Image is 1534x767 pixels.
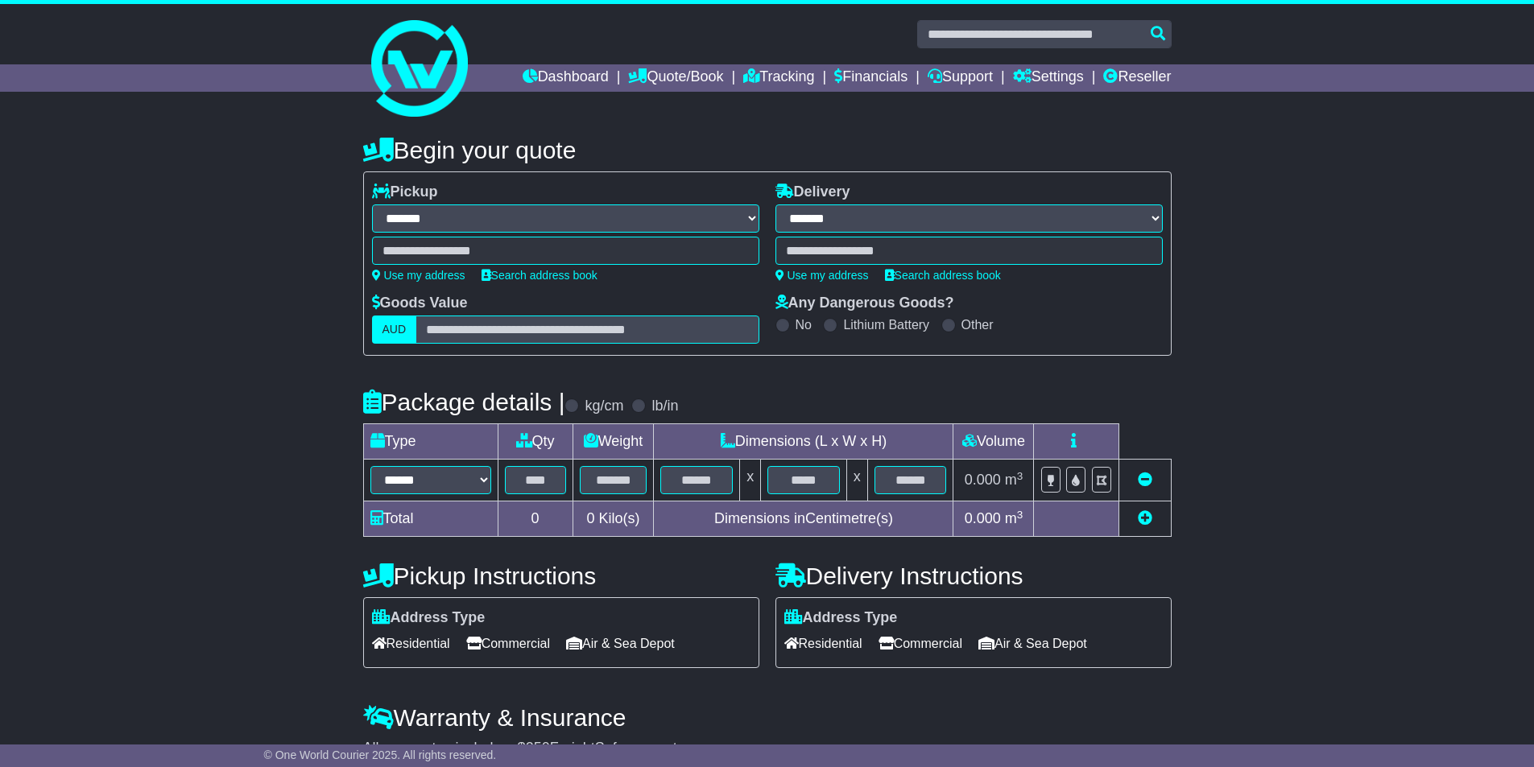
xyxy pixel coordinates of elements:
h4: Warranty & Insurance [363,704,1172,731]
sup: 3 [1017,470,1023,482]
a: Support [928,64,993,92]
span: Commercial [879,631,962,656]
td: Type [363,424,498,460]
a: Remove this item [1138,472,1152,488]
label: Goods Value [372,295,468,312]
span: 0 [586,510,594,526]
td: Dimensions (L x W x H) [654,424,953,460]
a: Search address book [885,269,1001,282]
td: x [740,460,761,501]
a: Financials [834,64,908,92]
span: Residential [372,631,450,656]
label: Pickup [372,184,438,201]
label: Delivery [775,184,850,201]
h4: Delivery Instructions [775,563,1172,589]
label: Lithium Battery [843,317,929,332]
a: Quote/Book [628,64,723,92]
span: m [1005,510,1023,526]
td: Qty [498,424,573,460]
a: Add new item [1138,510,1152,526]
div: All our quotes include a $ FreightSafe warranty. [363,740,1172,757]
h4: Begin your quote [363,137,1172,163]
a: Tracking [743,64,814,92]
a: Use my address [372,269,465,282]
label: lb/in [651,398,678,415]
span: © One World Courier 2025. All rights reserved. [264,748,497,761]
td: Kilo(s) [573,501,654,537]
span: m [1005,472,1023,488]
label: AUD [372,315,417,344]
label: Other [961,317,994,332]
td: Dimensions in Centimetre(s) [654,501,953,537]
td: Total [363,501,498,537]
span: 0.000 [965,510,1001,526]
sup: 3 [1017,509,1023,521]
a: Use my address [775,269,869,282]
td: x [846,460,867,501]
label: Address Type [784,609,898,627]
a: Search address book [482,269,597,282]
span: Air & Sea Depot [566,631,675,656]
h4: Pickup Instructions [363,563,759,589]
td: Volume [953,424,1034,460]
a: Settings [1013,64,1084,92]
a: Dashboard [523,64,609,92]
label: Any Dangerous Goods? [775,295,954,312]
span: 250 [526,740,550,756]
h4: Package details | [363,389,565,415]
span: 0.000 [965,472,1001,488]
label: Address Type [372,609,486,627]
td: Weight [573,424,654,460]
span: Commercial [466,631,550,656]
label: No [796,317,812,332]
span: Residential [784,631,862,656]
a: Reseller [1103,64,1171,92]
td: 0 [498,501,573,537]
label: kg/cm [585,398,623,415]
span: Air & Sea Depot [978,631,1087,656]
